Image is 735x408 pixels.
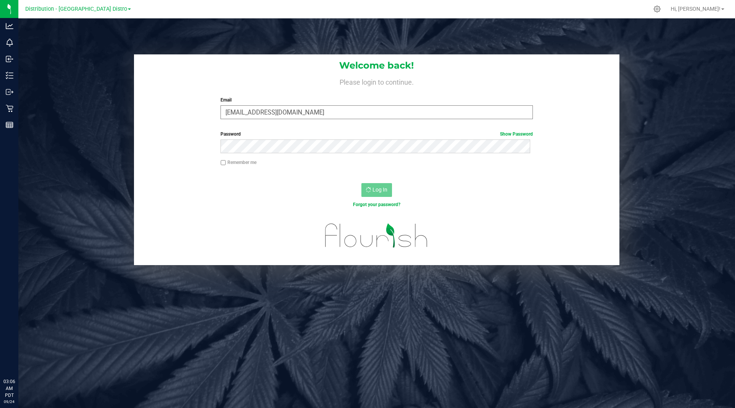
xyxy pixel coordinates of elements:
[6,55,13,63] inline-svg: Inbound
[353,202,400,207] a: Forgot your password?
[652,5,662,13] div: Manage settings
[6,39,13,46] inline-svg: Monitoring
[220,97,532,103] label: Email
[6,105,13,112] inline-svg: Retail
[6,121,13,129] inline-svg: Reports
[220,159,256,166] label: Remember me
[25,6,127,12] span: Distribution - [GEOGRAPHIC_DATA] Distro
[220,160,226,165] input: Remember me
[316,216,437,255] img: flourish_logo.svg
[220,131,241,137] span: Password
[3,378,15,399] p: 03:06 AM PDT
[134,61,619,70] h1: Welcome back!
[500,131,533,137] a: Show Password
[6,88,13,96] inline-svg: Outbound
[372,187,387,193] span: Log In
[3,399,15,405] p: 09/24
[361,183,392,197] button: Log In
[671,6,720,12] span: Hi, [PERSON_NAME]!
[6,22,13,30] inline-svg: Analytics
[6,72,13,79] inline-svg: Inventory
[134,77,619,86] h4: Please login to continue.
